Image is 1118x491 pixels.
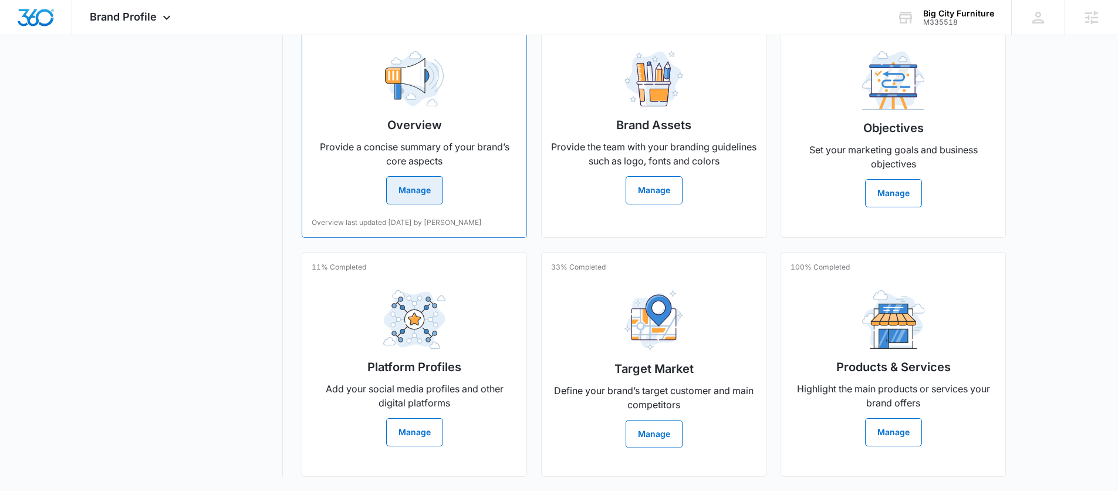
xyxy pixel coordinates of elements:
[386,176,443,204] button: Manage
[614,360,694,378] h2: Target Market
[312,262,366,273] p: 11% Completed
[865,179,922,207] button: Manage
[387,116,442,134] h2: Overview
[836,358,951,376] h2: Products & Services
[626,176,683,204] button: Manage
[367,358,461,376] h2: Platform Profiles
[312,382,517,410] p: Add your social media profiles and other digital platforms
[551,384,756,412] p: Define your brand’s target customer and main competitors
[791,143,996,171] p: Set your marketing goals and business objectives
[923,18,994,26] div: account id
[791,382,996,410] p: Highlight the main products or services your brand offers
[923,9,994,18] div: account name
[386,418,443,446] button: Manage
[302,252,527,477] a: 11% CompletedPlatform ProfilesAdd your social media profiles and other digital platformsManage
[781,13,1006,238] a: 80% CompletedObjectivesSet your marketing goals and business objectivesManage
[90,11,157,23] span: Brand Profile
[865,418,922,446] button: Manage
[312,217,482,228] p: Overview last updated [DATE] by [PERSON_NAME]
[616,116,691,134] h2: Brand Assets
[541,13,766,238] a: 33% CompletedBrand AssetsProvide the team with your branding guidelines such as logo, fonts and c...
[302,13,527,238] a: 60% CompletedOverviewProvide a concise summary of your brand’s core aspectsManageOverview last up...
[551,140,756,168] p: Provide the team with your branding guidelines such as logo, fonts and colors
[626,420,683,448] button: Manage
[312,140,517,168] p: Provide a concise summary of your brand’s core aspects
[541,252,766,477] a: 33% CompletedTarget MarketDefine your brand’s target customer and main competitorsManage
[781,252,1006,477] a: 100% CompletedProducts & ServicesHighlight the main products or services your brand offersManage
[863,119,924,137] h2: Objectives
[791,262,850,273] p: 100% Completed
[551,262,606,273] p: 33% Completed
